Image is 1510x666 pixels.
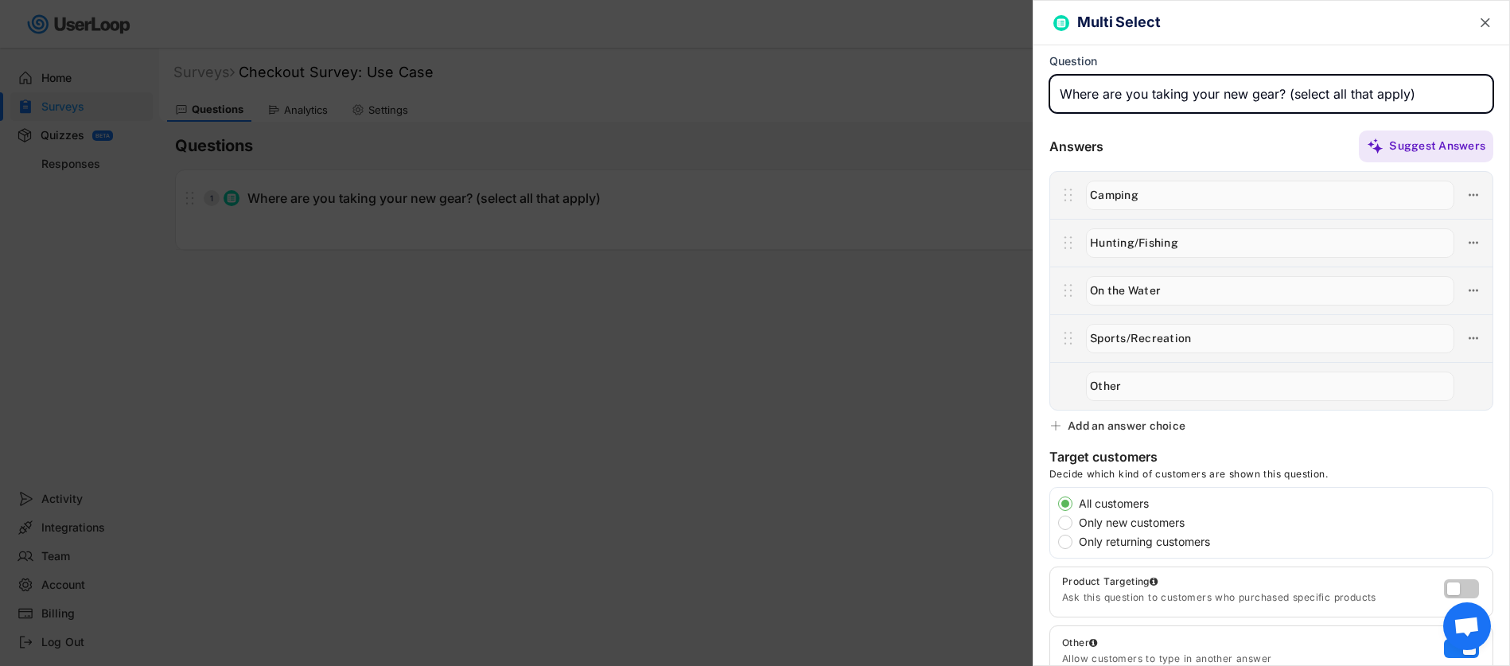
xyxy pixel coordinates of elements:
[1443,602,1491,650] div: Open chat
[1049,54,1097,68] div: Question
[1074,498,1492,509] label: All customers
[1086,372,1454,401] input: Other
[1062,575,1444,588] div: Product Targeting
[1086,228,1454,258] input: Hunting/Fishing
[1086,181,1454,210] input: Camping
[1049,75,1493,113] input: Type your question here...
[1086,276,1454,306] input: On the Water
[1062,652,1444,665] div: Allow customers to type in another answer
[1477,15,1493,31] button: 
[1049,449,1158,468] div: Target customers
[1086,324,1454,353] input: Sports/Recreation
[1062,591,1444,604] div: Ask this question to customers who purchased specific products
[1389,138,1485,153] div: Suggest Answers
[1068,419,1185,433] div: Add an answer choice
[1049,468,1328,487] div: Decide which kind of customers are shown this question.
[1057,18,1066,28] img: ListMajor.svg
[1367,138,1384,154] img: MagicMajor%20%28Purple%29.svg
[1062,637,1444,649] div: Other
[1049,138,1103,155] div: Answers
[1481,14,1490,31] text: 
[1077,14,1444,31] h6: Multi Select
[1074,517,1492,528] label: Only new customers
[1074,536,1492,547] label: Only returning customers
